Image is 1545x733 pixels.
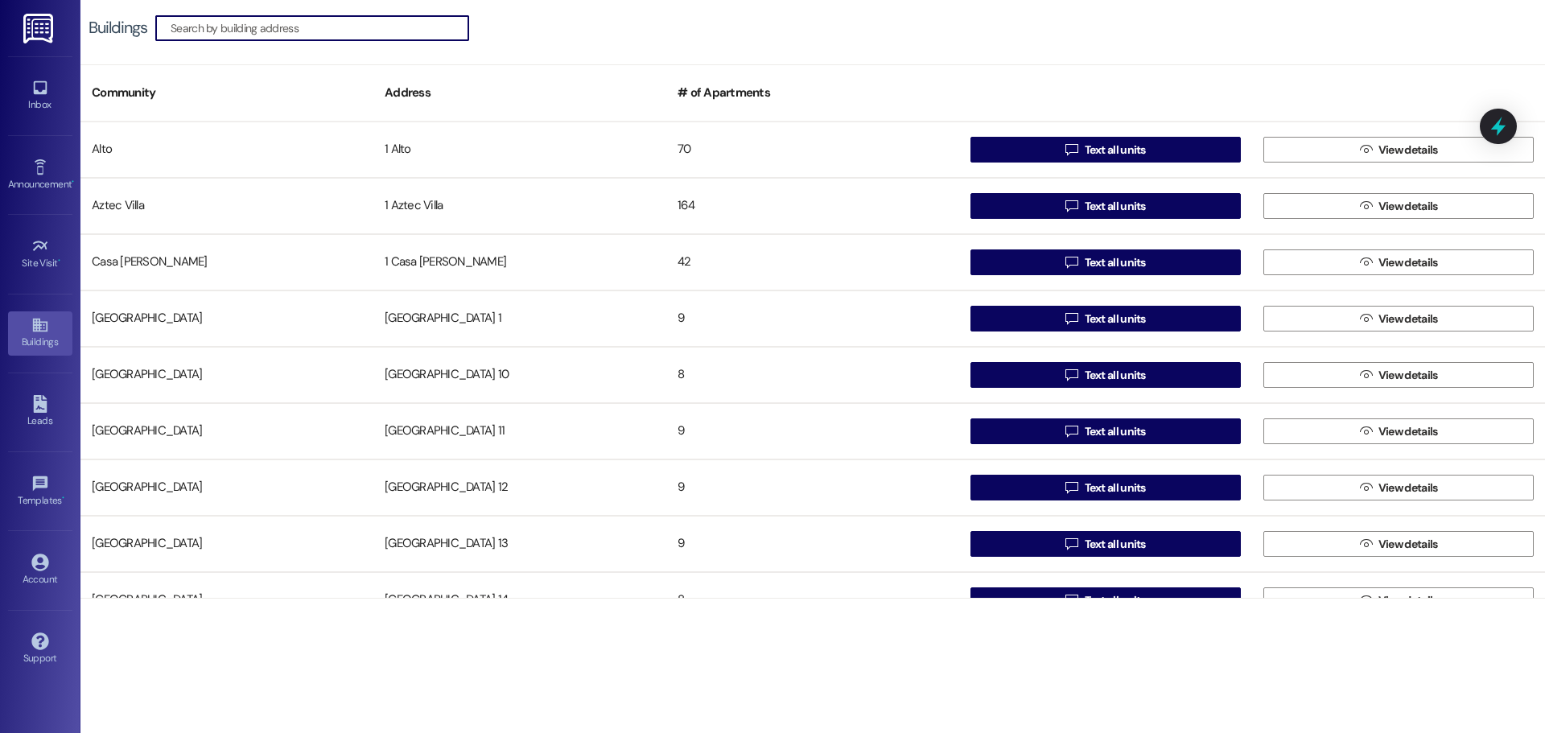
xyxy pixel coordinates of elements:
[80,73,373,113] div: Community
[171,17,468,39] input: Search by building address
[8,390,72,434] a: Leads
[1065,256,1077,269] i: 
[970,306,1241,331] button: Text all units
[1360,143,1372,156] i: 
[373,415,666,447] div: [GEOGRAPHIC_DATA] 11
[373,190,666,222] div: 1 Aztec Villa
[1263,362,1534,388] button: View details
[666,246,959,278] div: 42
[1263,475,1534,500] button: View details
[1378,367,1438,384] span: View details
[8,74,72,117] a: Inbox
[1065,143,1077,156] i: 
[970,362,1241,388] button: Text all units
[1360,312,1372,325] i: 
[970,418,1241,444] button: Text all units
[58,255,60,266] span: •
[1360,256,1372,269] i: 
[8,311,72,355] a: Buildings
[373,584,666,616] div: [GEOGRAPHIC_DATA] 14
[23,14,56,43] img: ResiDesk Logo
[373,528,666,560] div: [GEOGRAPHIC_DATA] 13
[1263,587,1534,613] button: View details
[80,134,373,166] div: Alto
[373,359,666,391] div: [GEOGRAPHIC_DATA] 10
[1263,531,1534,557] button: View details
[373,303,666,335] div: [GEOGRAPHIC_DATA] 1
[80,359,373,391] div: [GEOGRAPHIC_DATA]
[89,19,147,36] div: Buildings
[970,137,1241,163] button: Text all units
[373,73,666,113] div: Address
[8,549,72,592] a: Account
[1360,425,1372,438] i: 
[1065,200,1077,212] i: 
[8,233,72,276] a: Site Visit •
[666,303,959,335] div: 9
[666,472,959,504] div: 9
[373,472,666,504] div: [GEOGRAPHIC_DATA] 12
[1360,594,1372,607] i: 
[1360,537,1372,550] i: 
[1085,536,1146,553] span: Text all units
[666,190,959,222] div: 164
[1360,481,1372,494] i: 
[80,528,373,560] div: [GEOGRAPHIC_DATA]
[1378,311,1438,327] span: View details
[666,528,959,560] div: 9
[80,472,373,504] div: [GEOGRAPHIC_DATA]
[1378,480,1438,496] span: View details
[666,73,959,113] div: # of Apartments
[1065,537,1077,550] i: 
[1085,423,1146,440] span: Text all units
[80,303,373,335] div: [GEOGRAPHIC_DATA]
[1065,369,1077,381] i: 
[1263,137,1534,163] button: View details
[1085,480,1146,496] span: Text all units
[72,176,74,187] span: •
[80,415,373,447] div: [GEOGRAPHIC_DATA]
[1263,418,1534,444] button: View details
[1085,142,1146,159] span: Text all units
[8,628,72,671] a: Support
[970,531,1241,557] button: Text all units
[1065,594,1077,607] i: 
[970,193,1241,219] button: Text all units
[1065,425,1077,438] i: 
[1360,200,1372,212] i: 
[970,249,1241,275] button: Text all units
[8,470,72,513] a: Templates •
[1085,367,1146,384] span: Text all units
[1378,592,1438,609] span: View details
[970,587,1241,613] button: Text all units
[1065,481,1077,494] i: 
[1263,249,1534,275] button: View details
[1085,592,1146,609] span: Text all units
[1085,254,1146,271] span: Text all units
[80,246,373,278] div: Casa [PERSON_NAME]
[1065,312,1077,325] i: 
[666,134,959,166] div: 70
[80,190,373,222] div: Aztec Villa
[666,415,959,447] div: 9
[1378,423,1438,440] span: View details
[1378,254,1438,271] span: View details
[1360,369,1372,381] i: 
[666,584,959,616] div: 8
[1263,193,1534,219] button: View details
[1378,142,1438,159] span: View details
[373,246,666,278] div: 1 Casa [PERSON_NAME]
[1085,311,1146,327] span: Text all units
[373,134,666,166] div: 1 Alto
[62,492,64,504] span: •
[1263,306,1534,331] button: View details
[1378,536,1438,553] span: View details
[1378,198,1438,215] span: View details
[80,584,373,616] div: [GEOGRAPHIC_DATA]
[666,359,959,391] div: 8
[970,475,1241,500] button: Text all units
[1085,198,1146,215] span: Text all units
